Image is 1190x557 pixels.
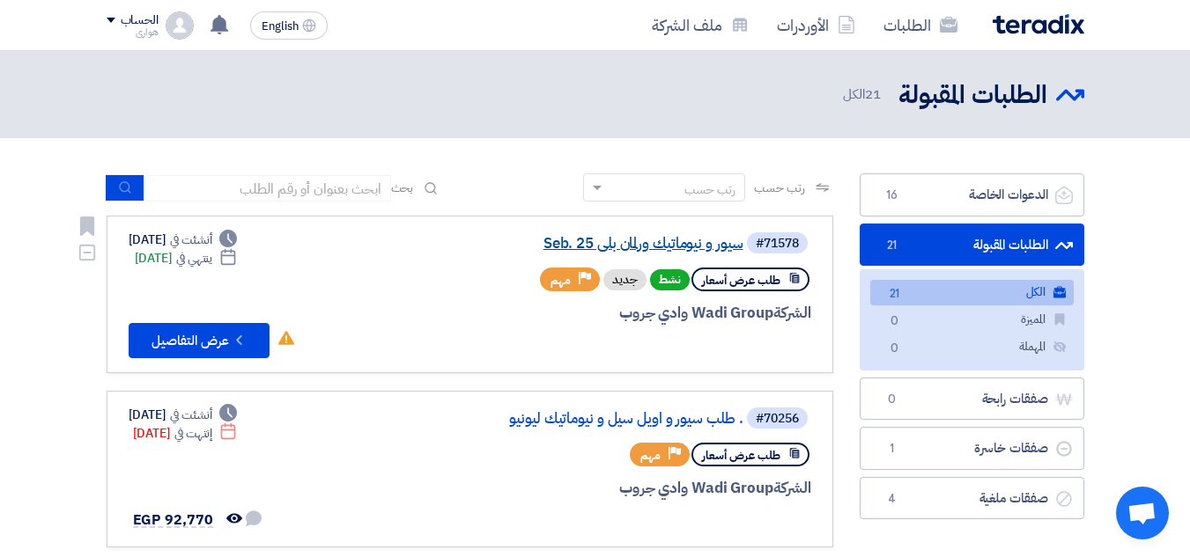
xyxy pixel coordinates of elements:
a: المهملة [870,334,1074,360]
button: عرض التفاصيل [129,323,270,358]
button: English [250,11,328,40]
span: 4 [882,490,903,508]
div: رتب حسب [684,180,735,199]
div: Wadi Group وادي جروب [388,302,811,325]
span: الشركة [773,302,811,324]
span: الشركة [773,477,811,499]
div: الحساب [121,13,159,28]
span: أنشئت في [170,231,212,249]
img: profile_test.png [166,11,194,40]
span: 0 [882,391,903,408]
a: صفقات خاسرة1 [860,427,1084,470]
span: مهم [640,447,661,464]
span: 21 [882,237,903,254]
span: الكل [843,84,883,105]
div: [DATE] [129,406,238,424]
span: طلب عرض أسعار [702,272,780,289]
input: ابحث بعنوان أو رقم الطلب [144,175,391,202]
a: . طلب سيور و اويل سيل و نيوماتيك ليونيو [391,411,743,427]
a: الدعوات الخاصة16 [860,173,1084,216]
span: ينتهي في [176,249,212,268]
h2: الطلبات المقبولة [898,78,1047,113]
div: جديد [603,269,647,290]
div: Wadi Group وادي جروب [388,477,811,500]
span: 21 [865,84,881,104]
a: ملف الشركة [638,4,763,46]
span: أنشئت في [170,406,212,424]
a: صفقات رابحة0 [860,377,1084,421]
span: إنتهت في [174,424,212,443]
span: 0 [884,312,905,331]
span: English [262,20,299,33]
div: #70256 [756,413,799,425]
span: 16 [882,187,903,204]
div: #71578 [756,238,799,250]
a: المميزة [870,307,1074,333]
a: الطلبات المقبولة21 [860,224,1084,267]
a: الأوردرات [763,4,869,46]
span: نشط [650,269,690,290]
span: EGP 92,770 [133,509,213,531]
a: الكل [870,280,1074,305]
span: مهم [551,272,571,289]
a: الطلبات [869,4,972,46]
span: رتب حسب [754,179,804,197]
a: صفقات ملغية4 [860,477,1084,520]
img: Teradix logo [993,14,1084,34]
div: [DATE] [129,231,238,249]
div: دردشة مفتوحة [1116,487,1169,539]
div: [DATE] [133,424,238,443]
div: هوارى [107,27,159,37]
a: سيور و نيوماتيك ورلمان بلي Seb. 25 [391,236,743,252]
span: 0 [884,340,905,358]
span: 21 [884,285,905,304]
span: طلب عرض أسعار [702,447,780,464]
div: [DATE] [135,249,238,268]
span: بحث [391,179,414,197]
span: 1 [882,440,903,458]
